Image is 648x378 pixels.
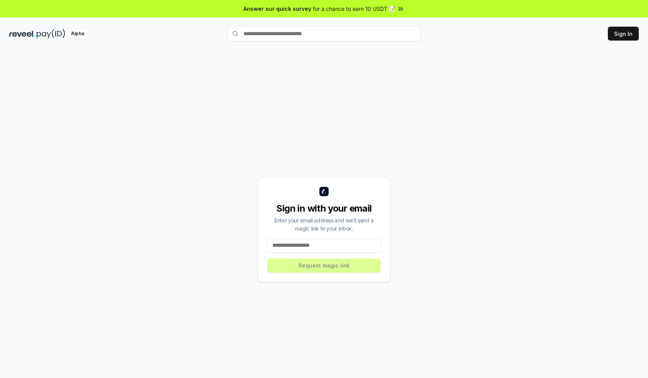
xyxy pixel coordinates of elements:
[313,5,395,13] span: for a chance to earn 10 USDT 📝
[267,202,381,215] div: Sign in with your email
[608,27,639,41] button: Sign In
[319,187,329,196] img: logo_small
[9,29,35,39] img: reveel_dark
[37,29,65,39] img: pay_id
[243,5,311,13] span: Answer our quick survey
[67,29,88,39] div: Alpha
[267,216,381,232] div: Enter your email address and we’ll send a magic link to your inbox.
